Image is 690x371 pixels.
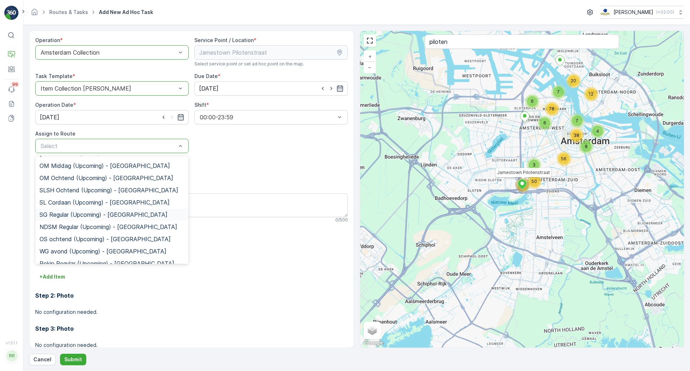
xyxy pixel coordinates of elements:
[35,234,348,245] h2: Task Template Configuration
[364,62,375,73] a: Zoom Out
[576,118,578,123] span: 7
[40,199,170,206] span: SL Cordaan (Upcoming) - [GEOGRAPHIC_DATA]
[364,322,380,338] a: Layers
[40,187,178,193] span: SLSH Ochtend (Upcoming) - [GEOGRAPHIC_DATA]
[40,144,184,157] span: Seenons - Rijksoverheid (Upcoming) - [GEOGRAPHIC_DATA]
[35,254,348,262] h3: Step 1: Item Size
[527,158,541,172] div: 3
[41,142,176,150] p: Select
[551,85,566,99] div: 7
[569,128,584,143] div: 38
[531,99,534,104] span: 6
[335,217,348,223] p: 0 / 500
[35,342,348,349] p: No configuration needed.
[596,128,599,134] span: 4
[545,102,559,116] div: 78
[561,156,566,161] span: 56
[532,179,537,184] span: 50
[40,260,174,267] span: Rokin Regular (Upcoming) - [GEOGRAPHIC_DATA]
[525,94,539,109] div: 6
[194,81,348,96] input: dd/mm/yyyy
[4,341,19,345] span: v 1.51.1
[574,133,579,138] span: 38
[40,236,171,242] span: OS ochtend (Upcoming) - [GEOGRAPHIC_DATA]
[368,64,372,70] span: −
[600,6,684,19] button: [PERSON_NAME](+02:00)
[35,37,60,43] label: Operation
[194,37,254,43] label: Service Point / Location
[527,174,542,189] div: 50
[571,78,576,83] span: 20
[570,114,584,128] div: 7
[31,11,38,17] a: Homepage
[35,308,348,316] p: No configuration needed.
[194,61,304,67] span: Select service point or set ad hoc point on the map.
[40,224,177,230] span: NDSM Regular (Upcoming) - [GEOGRAPHIC_DATA]
[368,53,372,59] span: +
[40,175,173,181] span: OM Ochtend (Upcoming) - [GEOGRAPHIC_DATA]
[584,87,598,101] div: 12
[97,9,155,16] span: Add New Ad Hoc Task
[40,211,167,218] span: SG Regular (Upcoming) - [GEOGRAPHIC_DATA]
[585,144,588,149] span: 8
[538,116,552,130] div: 6
[194,45,348,60] input: Jamestown Pilotenstraat
[549,106,555,111] span: 78
[12,82,18,87] p: 99
[35,110,189,124] input: dd/mm/yyyy
[579,139,593,154] div: 8
[194,73,218,79] label: Due Date
[557,89,560,95] span: 7
[425,35,619,49] input: Search address or service points
[533,162,535,168] span: 3
[49,9,88,15] a: Routes & Tasks
[29,354,56,365] button: Cancel
[6,350,18,362] div: RR
[35,73,73,79] label: Task Template
[362,338,386,348] a: Open this area in Google Maps (opens a new window)
[364,51,375,62] a: Zoom In
[40,273,65,280] p: + Add Item
[60,354,86,365] button: Submit
[33,356,51,363] p: Cancel
[566,74,581,88] div: 20
[589,91,593,97] span: 12
[35,102,73,108] label: Operation Date
[557,152,571,166] div: 56
[64,356,82,363] p: Submit
[613,9,653,16] p: [PERSON_NAME]
[656,9,674,15] p: ( +02:00 )
[4,6,19,20] img: logo
[590,124,605,138] div: 4
[35,271,69,283] button: +Add Item
[194,102,206,108] label: Shift
[35,130,75,137] label: Assign to Route
[362,338,386,348] img: Google
[40,248,166,255] span: WG avond (Upcoming) - [GEOGRAPHIC_DATA]
[4,82,19,97] a: 99
[543,120,546,125] span: 6
[4,347,19,365] button: RR
[35,291,348,300] h3: Step 2: Photo
[364,35,375,46] a: View Fullscreen
[40,162,170,169] span: OM Middag (Upcoming) - [GEOGRAPHIC_DATA]
[600,8,611,16] img: basis-logo_rgb2x.png
[35,324,348,333] h3: Step 3: Photo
